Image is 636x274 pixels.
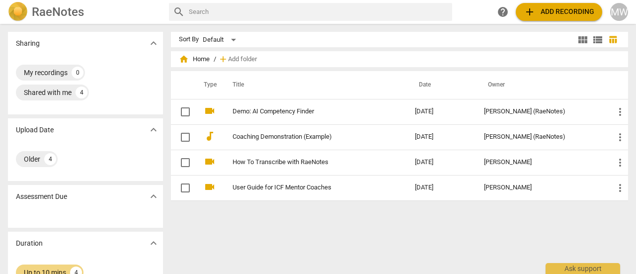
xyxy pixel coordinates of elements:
[24,88,72,97] div: Shared with me
[16,125,54,135] p: Upload Date
[494,3,512,21] a: Help
[148,190,159,202] span: expand_more
[204,130,216,142] span: audiotrack
[146,236,161,251] button: Show more
[484,133,598,141] div: [PERSON_NAME] (RaeNotes)
[173,6,185,18] span: search
[204,181,216,193] span: videocam
[148,237,159,249] span: expand_more
[484,159,598,166] div: [PERSON_NAME]
[575,32,590,47] button: Tile view
[476,71,606,99] th: Owner
[72,67,83,79] div: 0
[218,54,228,64] span: add
[146,36,161,51] button: Show more
[221,71,407,99] th: Title
[614,106,626,118] span: more_vert
[16,238,43,249] p: Duration
[516,3,602,21] button: Upload
[524,6,594,18] span: Add recording
[610,3,628,21] button: MW
[24,154,40,164] div: Older
[203,32,239,48] div: Default
[407,71,476,99] th: Date
[577,34,589,46] span: view_module
[228,56,257,63] span: Add folder
[204,156,216,168] span: videocam
[76,87,87,98] div: 4
[614,182,626,194] span: more_vert
[8,2,28,22] img: Logo
[592,34,604,46] span: view_list
[407,99,476,124] td: [DATE]
[497,6,509,18] span: help
[614,157,626,169] span: more_vert
[524,6,536,18] span: add
[16,38,40,49] p: Sharing
[484,108,598,115] div: [PERSON_NAME] (RaeNotes)
[407,124,476,150] td: [DATE]
[189,4,448,20] input: Search
[214,56,216,63] span: /
[614,131,626,143] span: more_vert
[148,124,159,136] span: expand_more
[44,153,56,165] div: 4
[233,184,379,191] a: User Guide for ICF Mentor Coaches
[233,159,379,166] a: How To Transcribe with RaeNotes
[407,150,476,175] td: [DATE]
[146,122,161,137] button: Show more
[233,108,379,115] a: Demo: AI Competency Finder
[179,54,210,64] span: Home
[24,68,68,78] div: My recordings
[8,2,161,22] a: LogoRaeNotes
[16,191,67,202] p: Assessment Due
[407,175,476,200] td: [DATE]
[32,5,84,19] h2: RaeNotes
[484,184,598,191] div: [PERSON_NAME]
[605,32,620,47] button: Table view
[608,35,618,44] span: table_chart
[204,105,216,117] span: videocam
[179,54,189,64] span: home
[196,71,221,99] th: Type
[148,37,159,49] span: expand_more
[146,189,161,204] button: Show more
[546,263,620,274] div: Ask support
[590,32,605,47] button: List view
[179,36,199,43] div: Sort By
[233,133,379,141] a: Coaching Demonstration (Example)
